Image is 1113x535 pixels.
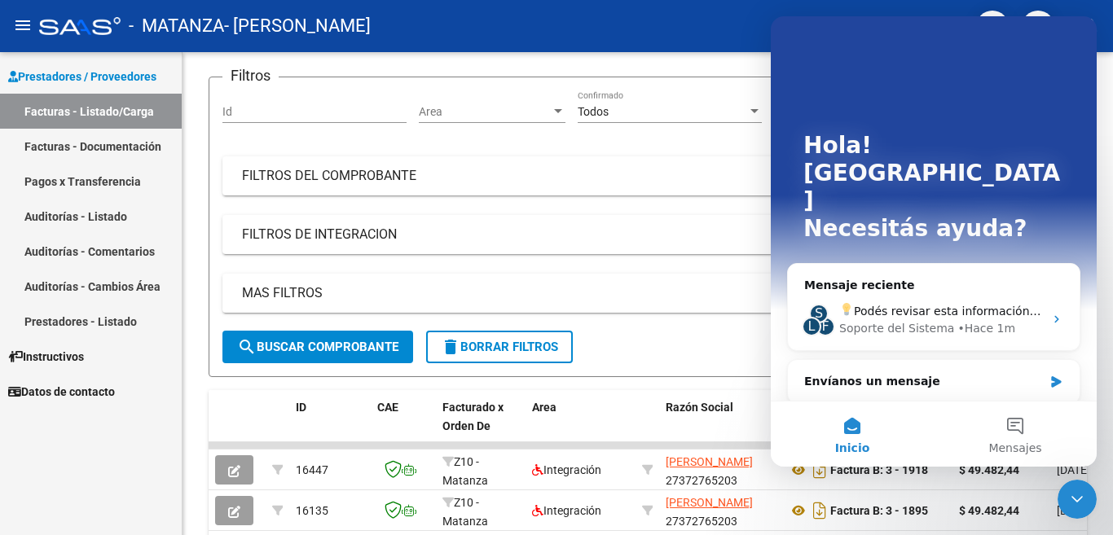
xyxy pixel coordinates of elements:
[222,64,279,87] h3: Filtros
[532,401,556,414] span: Area
[959,504,1019,517] strong: $ 49.482,44
[129,8,224,44] span: - MATANZA
[436,390,526,462] datatable-header-cell: Facturado x Orden De
[426,331,573,363] button: Borrar Filtros
[666,493,775,528] div: 27372765203
[526,390,636,462] datatable-header-cell: Area
[8,348,84,366] span: Instructivos
[659,390,781,462] datatable-header-cell: Razón Social
[237,340,398,354] span: Buscar Comprobante
[442,496,488,528] span: Z10 - Matanza
[442,401,504,432] span: Facturado x Orden De
[532,463,601,476] span: Integración
[809,457,830,483] i: Descargar documento
[222,274,1073,313] mat-expansion-panel-header: MAS FILTROS
[222,331,413,363] button: Buscar Comprobante
[242,167,1034,185] mat-panel-title: FILTROS DEL COMPROBANTE
[578,105,609,118] span: Todos
[1057,463,1090,476] span: [DATE]
[296,504,328,517] span: 16135
[809,498,830,524] i: Descargar documento
[830,504,928,517] strong: Factura B: 3 - 1895
[830,463,928,476] strong: Factura B: 3 - 1918
[296,401,306,414] span: ID
[419,105,551,119] span: Area
[237,337,257,357] mat-icon: search
[222,215,1073,254] mat-expansion-panel-header: FILTROS DE INTEGRACION
[666,496,753,509] span: [PERSON_NAME]
[13,15,33,35] mat-icon: menu
[666,455,753,468] span: [PERSON_NAME]
[666,401,733,414] span: Razón Social
[8,68,156,86] span: Prestadores / Proveedores
[442,455,488,487] span: Z10 - Matanza
[441,337,460,357] mat-icon: delete
[771,16,1097,467] iframe: Intercom live chat
[296,463,328,476] span: 16447
[242,284,1034,302] mat-panel-title: MAS FILTROS
[224,8,371,44] span: - [PERSON_NAME]
[959,463,1019,476] strong: $ 49.482,44
[441,340,558,354] span: Borrar Filtros
[1058,480,1097,519] iframe: Intercom live chat
[532,504,601,517] span: Integración
[377,401,398,414] span: CAE
[1057,504,1090,517] span: [DATE]
[8,383,115,401] span: Datos de contacto
[289,390,371,462] datatable-header-cell: ID
[371,390,436,462] datatable-header-cell: CAE
[242,226,1034,243] mat-panel-title: FILTROS DE INTEGRACION
[222,156,1073,195] mat-expansion-panel-header: FILTROS DEL COMPROBANTE
[666,453,775,487] div: 27372765203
